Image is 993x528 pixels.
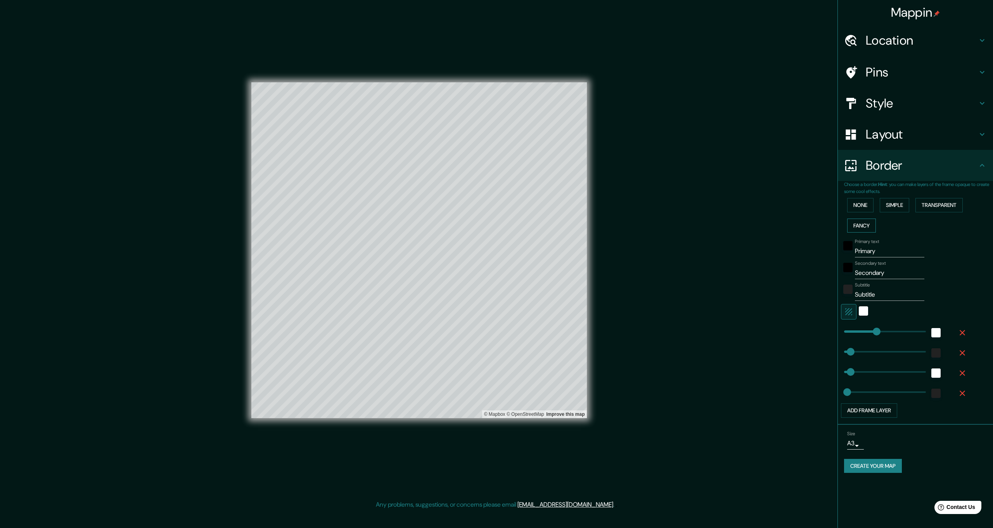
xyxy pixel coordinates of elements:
[517,500,613,509] a: [EMAIL_ADDRESS][DOMAIN_NAME]
[878,181,887,188] b: Hint
[847,198,874,212] button: None
[866,158,977,173] h4: Border
[844,181,993,195] p: Choose a border. : you can make layers of the frame opaque to create some cool effects.
[841,403,897,418] button: Add frame layer
[855,282,870,288] label: Subtitle
[866,64,977,80] h4: Pins
[915,198,963,212] button: Transparent
[838,150,993,181] div: Border
[866,33,977,48] h4: Location
[934,10,940,17] img: pin-icon.png
[838,25,993,56] div: Location
[931,328,941,337] button: white
[847,219,876,233] button: Fancy
[844,459,902,473] button: Create your map
[847,437,864,450] div: A3
[843,241,853,250] button: black
[891,5,940,20] h4: Mappin
[866,96,977,111] h4: Style
[931,368,941,378] button: white
[838,88,993,119] div: Style
[546,412,585,417] a: Map feedback
[924,498,984,519] iframe: Help widget launcher
[859,306,868,316] button: white
[507,412,544,417] a: OpenStreetMap
[855,238,879,245] label: Primary text
[843,285,853,294] button: color-222222
[866,127,977,142] h4: Layout
[931,348,941,358] button: color-222222
[931,389,941,398] button: color-222222
[614,500,616,509] div: .
[484,412,505,417] a: Mapbox
[847,430,855,437] label: Size
[843,263,853,272] button: black
[838,57,993,88] div: Pins
[838,119,993,150] div: Layout
[376,500,614,509] p: Any problems, suggestions, or concerns please email .
[616,500,617,509] div: .
[855,260,886,267] label: Secondary text
[880,198,909,212] button: Simple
